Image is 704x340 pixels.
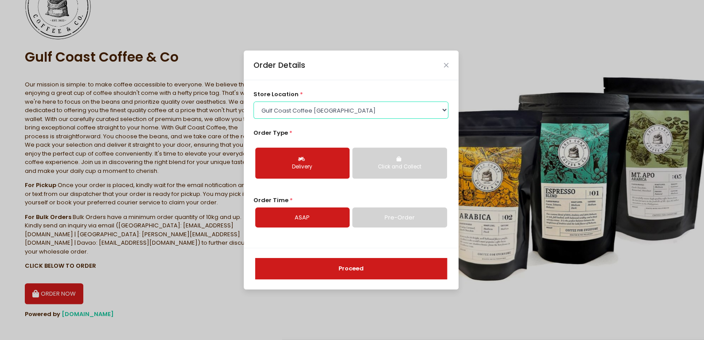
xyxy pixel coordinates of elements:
[261,163,343,171] div: Delivery
[253,59,305,71] div: Order Details
[253,129,288,137] span: Order Type
[255,258,447,279] button: Proceed
[444,63,448,67] button: Close
[358,163,440,171] div: Click and Collect
[255,148,350,179] button: Delivery
[253,90,299,98] span: store location
[352,148,447,179] button: Click and Collect
[253,196,288,204] span: Order Time
[352,207,447,228] a: Pre-Order
[255,207,350,228] a: ASAP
